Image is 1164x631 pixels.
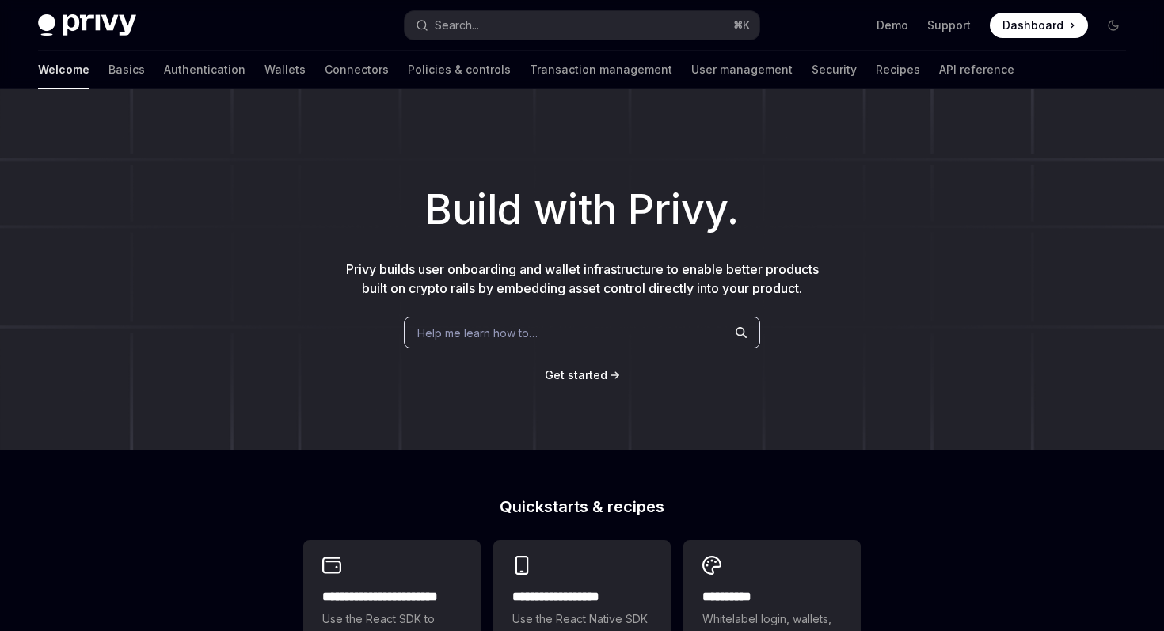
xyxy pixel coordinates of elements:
span: ⌘ K [733,19,750,32]
span: Dashboard [1002,17,1063,33]
a: Security [812,51,857,89]
h2: Quickstarts & recipes [303,499,861,515]
img: dark logo [38,14,136,36]
a: Policies & controls [408,51,511,89]
a: Dashboard [990,13,1088,38]
a: Support [927,17,971,33]
span: Get started [545,368,607,382]
a: Authentication [164,51,245,89]
div: Search... [435,16,479,35]
a: Get started [545,367,607,383]
span: Help me learn how to… [417,325,538,341]
a: Connectors [325,51,389,89]
a: User management [691,51,793,89]
a: Demo [877,17,908,33]
a: Basics [108,51,145,89]
a: Welcome [38,51,89,89]
h1: Build with Privy. [25,179,1139,241]
a: Transaction management [530,51,672,89]
button: Search...⌘K [405,11,759,40]
a: Recipes [876,51,920,89]
a: API reference [939,51,1014,89]
span: Privy builds user onboarding and wallet infrastructure to enable better products built on crypto ... [346,261,819,296]
a: Wallets [264,51,306,89]
button: Toggle dark mode [1101,13,1126,38]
